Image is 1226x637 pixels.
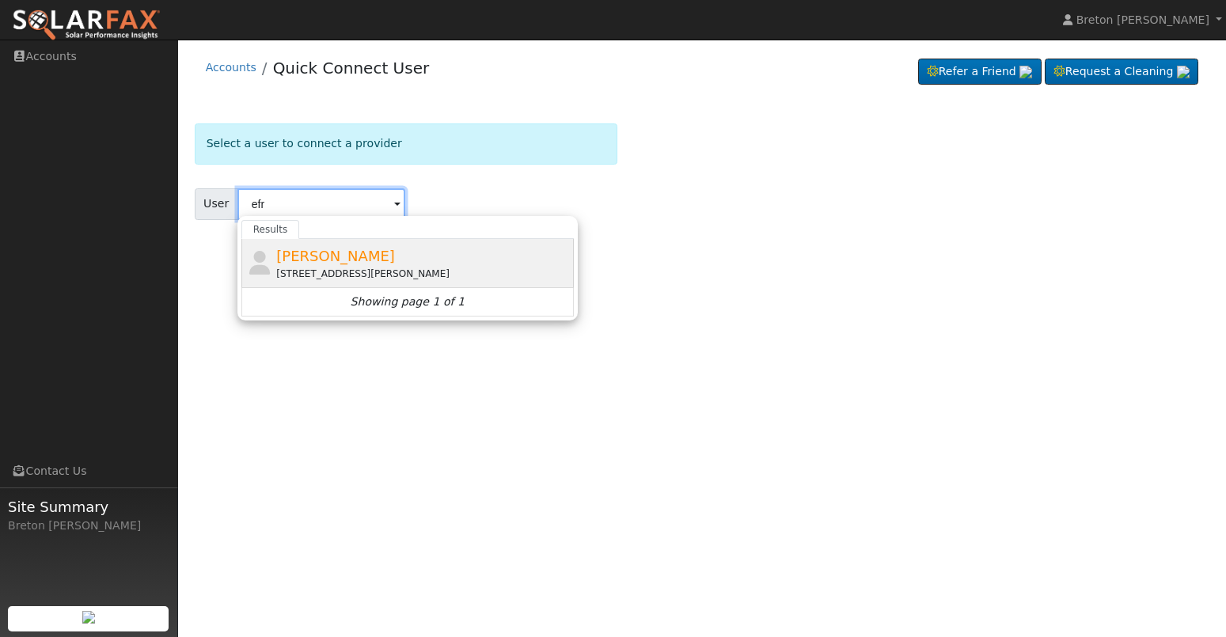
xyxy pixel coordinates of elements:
[351,294,465,310] i: Showing page 1 of 1
[918,59,1042,85] a: Refer a Friend
[82,611,95,624] img: retrieve
[12,9,161,42] img: SolarFax
[1019,66,1032,78] img: retrieve
[206,61,256,74] a: Accounts
[237,188,405,220] input: Select a User
[8,518,169,534] div: Breton [PERSON_NAME]
[273,59,430,78] a: Quick Connect User
[241,220,300,239] a: Results
[195,123,618,164] div: Select a user to connect a provider
[1076,13,1209,26] span: Breton [PERSON_NAME]
[1045,59,1198,85] a: Request a Cleaning
[1177,66,1190,78] img: retrieve
[276,267,570,281] div: [STREET_ADDRESS][PERSON_NAME]
[195,188,238,220] span: User
[276,248,395,264] span: [PERSON_NAME]
[8,496,169,518] span: Site Summary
